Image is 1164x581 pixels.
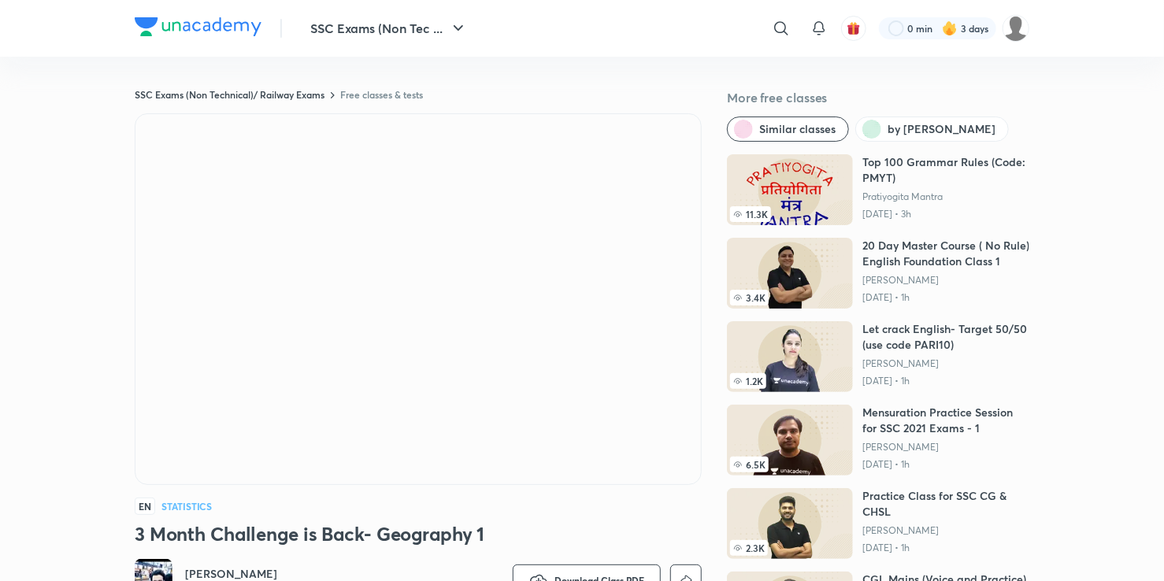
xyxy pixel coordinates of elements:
img: Company Logo [135,17,261,36]
p: [DATE] • 1h [862,542,1029,554]
a: Company Logo [135,17,261,40]
a: [PERSON_NAME] [862,357,1029,370]
h5: More free classes [727,88,1029,107]
span: 3.4K [730,290,769,305]
a: SSC Exams (Non Technical)/ Railway Exams [135,88,324,101]
img: Shane Watson [1003,15,1029,42]
p: [DATE] • 1h [862,291,1029,304]
p: [DATE] • 1h [862,458,1029,471]
span: 6.5K [730,457,769,472]
a: [PERSON_NAME] [862,524,1029,537]
span: 2.3K [730,540,768,556]
h6: Mensuration Practice Session for SSC 2021 Exams - 1 [862,405,1029,436]
button: by Bhunesh Sharma [855,117,1009,142]
iframe: Class [135,114,701,484]
p: [DATE] • 3h [862,208,1029,220]
button: SSC Exams (Non Tec ... [301,13,477,44]
span: 11.3K [730,206,771,222]
img: streak [942,20,958,36]
a: Pratiyogita Mantra [862,191,1029,203]
h6: 20 Day Master Course ( No Rule) English Foundation Class 1 [862,238,1029,269]
a: Free classes & tests [340,88,423,101]
h6: Practice Class for SSC CG & CHSL [862,488,1029,520]
h3: 3 Month Challenge is Back- Geography 1 [135,521,702,546]
button: avatar [841,16,866,41]
button: Similar classes [727,117,849,142]
h6: Top 100 Grammar Rules (Code: PMYT) [862,154,1029,186]
h4: Statistics [161,501,212,511]
span: Similar classes [759,121,836,137]
p: [DATE] • 1h [862,375,1029,387]
span: EN [135,498,155,515]
img: avatar [847,21,861,35]
span: 1.2K [730,373,766,389]
span: by Bhunesh Sharma [888,121,995,137]
a: [PERSON_NAME] [862,274,1029,287]
h6: Let crack English- Target 50/50 (use code PARI10) [862,321,1029,353]
a: [PERSON_NAME] [862,441,1029,453]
